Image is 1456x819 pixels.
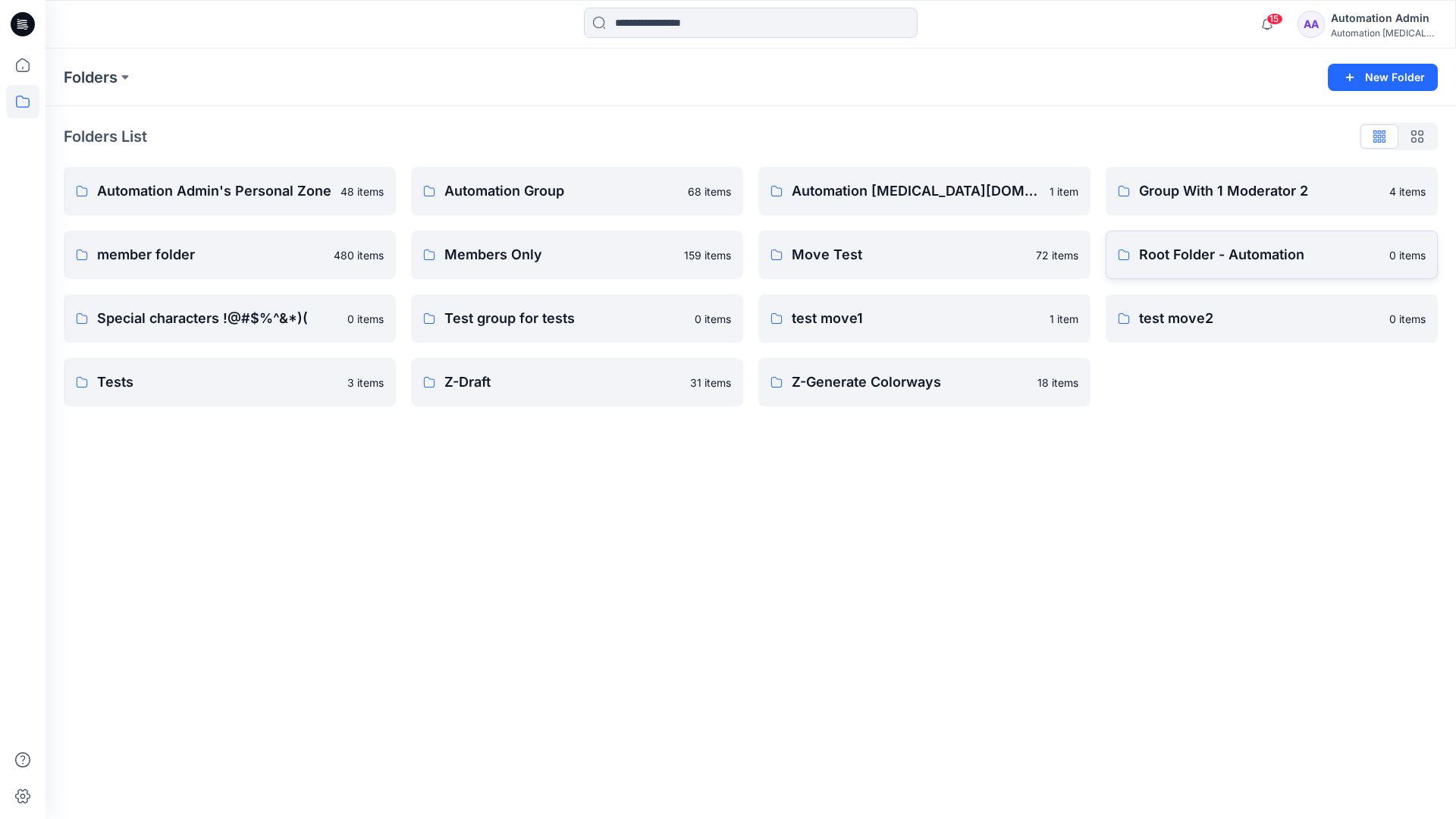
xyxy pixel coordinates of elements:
[97,244,325,265] p: member folder
[1050,184,1078,199] p: 1 item
[688,184,731,199] p: 68 items
[1389,184,1426,199] p: 4 items
[1139,244,1380,265] p: Root Folder - Automation
[444,244,675,265] p: Members Only
[1037,375,1078,391] p: 18 items
[97,308,338,329] p: Special characters !@#$%^&*)(
[340,184,384,199] p: 48 items
[758,294,1090,343] a: test move11 item
[1328,64,1438,91] button: New Folder
[1106,294,1438,343] a: test move20 items
[444,372,681,393] p: Z-Draft
[792,244,1027,265] p: Move Test
[1266,13,1283,25] span: 15
[1331,9,1437,27] div: Automation Admin
[1106,167,1438,215] a: Group With 1 Moderator 24 items
[97,372,338,393] p: Tests
[64,231,396,279] a: member folder480 items
[1139,308,1380,329] p: test move2
[1389,247,1426,263] p: 0 items
[411,231,743,279] a: Members Only159 items
[97,180,331,202] p: Automation Admin's Personal Zone
[411,167,743,215] a: Automation Group68 items
[758,358,1090,406] a: Z-Generate Colorways18 items
[1139,180,1380,202] p: Group With 1 Moderator 2
[695,311,731,327] p: 0 items
[1106,231,1438,279] a: Root Folder - Automation0 items
[334,247,384,263] p: 480 items
[758,167,1090,215] a: Automation [MEDICAL_DATA][DOMAIN_NAME]1 item
[1389,311,1426,327] p: 0 items
[1331,27,1437,39] div: Automation [MEDICAL_DATA]...
[64,294,396,343] a: Special characters !@#$%^&*)(0 items
[411,358,743,406] a: Z-Draft31 items
[690,375,731,391] p: 31 items
[758,231,1090,279] a: Move Test72 items
[792,308,1040,329] p: test move1
[64,67,118,88] a: Folders
[684,247,731,263] p: 159 items
[64,358,396,406] a: Tests3 items
[347,311,384,327] p: 0 items
[64,167,396,215] a: Automation Admin's Personal Zone48 items
[411,294,743,343] a: Test group for tests0 items
[792,372,1028,393] p: Z-Generate Colorways
[64,125,147,148] p: Folders List
[444,308,686,329] p: Test group for tests
[1036,247,1078,263] p: 72 items
[444,180,679,202] p: Automation Group
[347,375,384,391] p: 3 items
[1298,11,1325,38] div: AA
[1050,311,1078,327] p: 1 item
[792,180,1040,202] p: Automation [MEDICAL_DATA][DOMAIN_NAME]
